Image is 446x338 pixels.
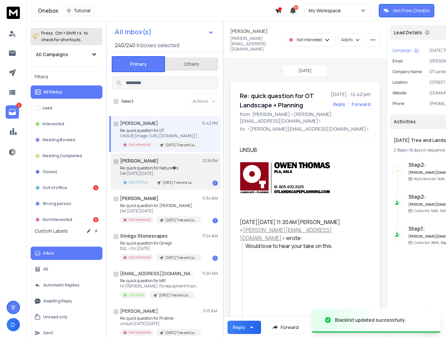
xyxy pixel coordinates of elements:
[35,228,68,234] h3: Custom Labels
[31,165,102,178] button: Closed
[333,101,346,108] button: Reply
[392,58,403,64] p: Email
[43,330,53,336] p: Sent
[112,56,165,72] button: Primary
[41,30,88,43] p: Press to check for shortcuts.
[31,263,102,276] button: All
[230,36,278,52] p: [PERSON_NAME][EMAIL_ADDRESS][DOMAIN_NAME]
[120,158,159,164] h1: [PERSON_NAME]
[115,29,152,35] h1: All Inbox(s)
[7,318,20,331] button: D
[335,317,405,323] div: Blacklist updated successfully
[129,292,144,297] p: Interested
[297,37,322,43] p: Not Interested
[43,201,71,206] p: Wrong person
[120,270,193,277] h1: [EMAIL_ADDRESS][DOMAIN_NAME]
[394,147,407,153] span: 2 Steps
[213,256,218,261] div: 1
[43,298,72,304] p: Awaiting Reply
[379,4,434,17] button: Get Free Credits
[165,218,197,223] p: [DATE] Tree and Landscaping
[227,321,261,334] button: Reply
[120,171,199,176] p: Del [DATE][DATE],
[240,162,365,194] img: https://otlandscapeplanning.com/
[120,241,200,246] p: Re: quick question for Ginkgo
[202,121,218,126] p: 12:42 PM
[240,126,371,132] p: to: <[PERSON_NAME][EMAIL_ADDRESS][DOMAIN_NAME]>
[165,255,197,260] p: [DATE] Tree and Landscaping
[63,6,95,15] button: Tutorial
[331,91,371,98] p: [DATE] : 12:42 pm
[129,217,151,222] p: Not Interested
[392,48,412,53] p: Campaign
[121,99,133,104] label: Select
[43,314,68,320] p: Unread only
[129,142,151,147] p: Not Interested
[31,85,102,99] button: All Status
[43,267,48,272] p: All
[165,143,197,148] p: [DATE] Tree and Landscaping
[233,324,245,331] div: Reply
[109,25,219,39] button: All Inbox(s)
[120,133,200,139] p: UNSUB [image: [URL][DOMAIN_NAME]] [DATE],
[240,218,365,242] div: [DATE][DATE] 11:20 AM [PERSON_NAME] < > wrote:
[414,208,446,213] p: Contacted
[43,217,72,222] p: Not Interested
[31,197,102,210] button: Wrong person
[165,57,218,71] button: Others
[31,310,102,324] button: Unread only
[202,196,218,201] p: 11:34 AM
[120,195,159,202] h1: [PERSON_NAME]
[31,133,102,147] button: Meeting Booked
[43,105,52,111] p: Lead
[43,169,57,174] p: Closed
[120,246,200,251] p: DEL > On [DATE],
[240,146,365,154] div: UNSUB
[294,5,298,10] span: 50
[38,6,275,15] div: Onebox
[409,147,445,153] span: 18 days in sequence
[266,321,304,334] button: Forward
[352,101,371,108] div: Forward
[137,41,179,49] h3: Inboxes selected
[392,69,422,74] p: Company Name
[213,218,218,223] div: 1
[120,308,158,314] h1: [PERSON_NAME]
[31,48,102,61] button: All Campaigns
[129,180,148,185] p: Out Of Office
[43,89,62,95] p: All Status
[202,271,218,276] p: 11:20 AM
[129,255,151,260] p: Not Interested
[394,29,422,36] p: Lead Details
[93,217,98,222] div: 3
[129,330,151,335] p: Not Interested
[163,180,195,185] p: [DATE] Tree and Landscaping
[392,90,406,96] p: website
[120,208,200,214] p: Del [DATE][DATE],
[392,80,408,85] p: location
[31,294,102,308] button: Awaiting Reply
[31,72,102,81] h3: Filters
[120,283,200,289] p: Hi [PERSON_NAME], For equipment financing, we
[115,41,135,49] span: 240 / 240
[54,29,82,37] span: Ctrl + Shift + k
[16,103,22,108] p: 4
[43,121,64,127] p: Interested
[31,101,102,115] button: Lead
[213,180,218,186] div: 1
[392,48,419,53] button: Campaign
[120,120,158,127] h1: [PERSON_NAME]
[43,251,54,256] p: Inbox
[120,316,200,321] p: Re: quick question for Pristine
[120,278,200,283] p: Re: quick question for MR
[31,181,102,194] button: Out of office1
[240,111,371,124] p: from: [PERSON_NAME] <[PERSON_NAME][EMAIL_ADDRESS][DOMAIN_NAME]>
[203,158,218,164] p: 12:18 PM
[43,282,79,288] p: Automatic Replies
[392,101,404,106] p: Phone
[43,137,75,143] p: Meeting Booked
[230,28,268,35] h1: [PERSON_NAME]
[341,37,353,43] p: Add to
[36,51,68,58] h1: All Campaigns
[120,203,200,208] p: Re: quick question for [PERSON_NAME]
